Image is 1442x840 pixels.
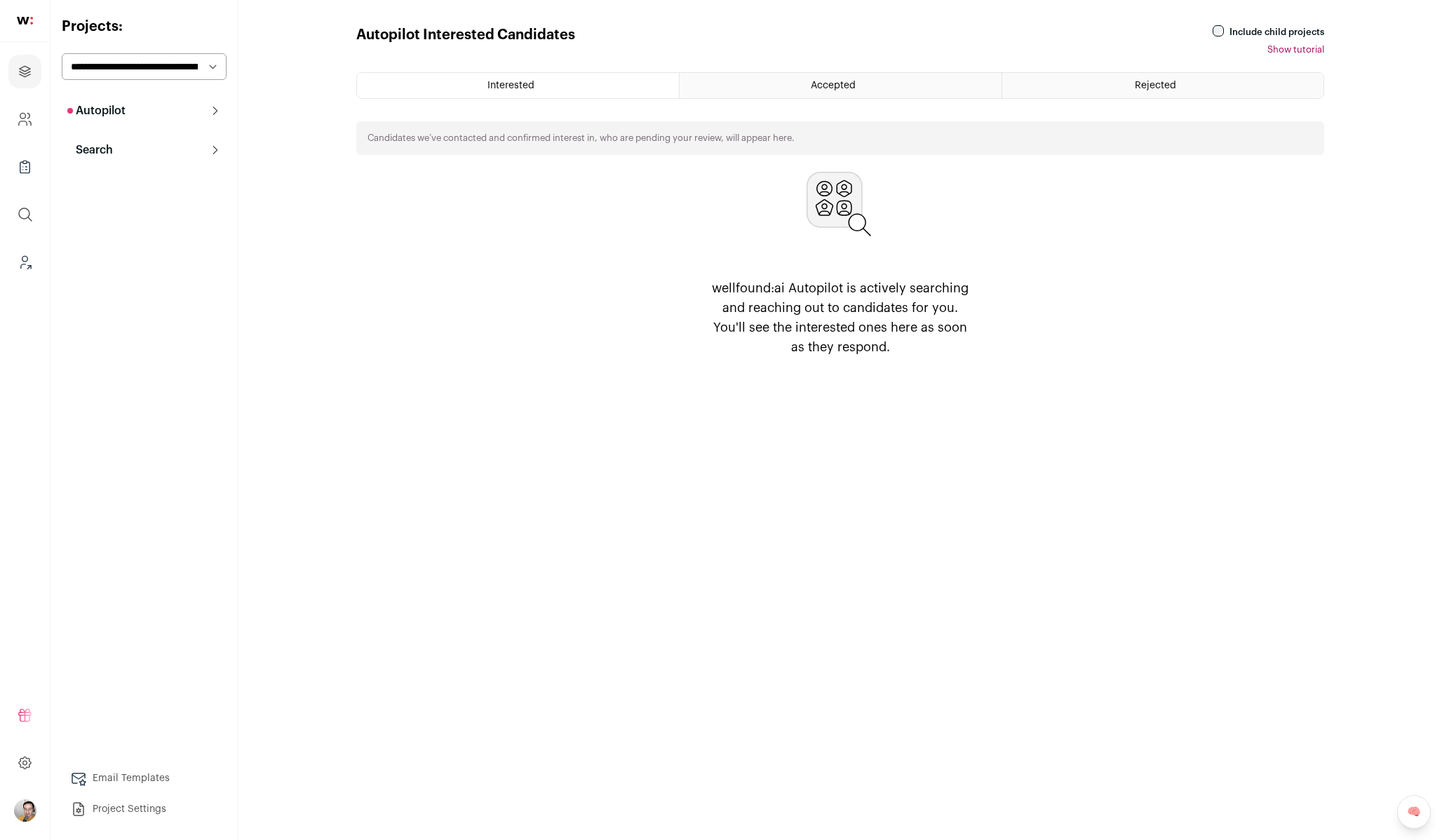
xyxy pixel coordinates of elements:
[706,278,975,357] p: wellfound:ai Autopilot is actively searching and reaching out to candidates for you. You'll see t...
[8,55,41,88] a: Projects
[8,245,41,279] a: Leads (Backoffice)
[8,102,41,136] a: Company and ATS Settings
[1002,73,1323,98] a: Rejected
[1229,27,1324,38] label: Include child projects
[67,142,113,158] p: Search
[1397,795,1431,829] a: 🧠
[811,81,856,90] span: Accepted
[17,17,33,25] img: wellfound-shorthand-0d5821cbd27db2630d0214b213865d53afaa358527fdda9d0ea32b1df1b89c2c.svg
[356,25,575,55] h1: Autopilot Interested Candidates
[1135,81,1176,90] span: Rejected
[1267,44,1324,55] button: Show tutorial
[62,795,227,823] a: Project Settings
[62,136,227,164] button: Search
[368,133,795,144] p: Candidates we’ve contacted and confirmed interest in, who are pending your review, will appear here.
[62,764,227,792] a: Email Templates
[14,799,36,822] button: Open dropdown
[62,97,227,125] button: Autopilot
[62,17,227,36] h2: Projects:
[14,799,36,822] img: 144000-medium_jpg
[487,81,534,90] span: Interested
[8,150,41,184] a: Company Lists
[67,102,126,119] p: Autopilot
[680,73,1001,98] a: Accepted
